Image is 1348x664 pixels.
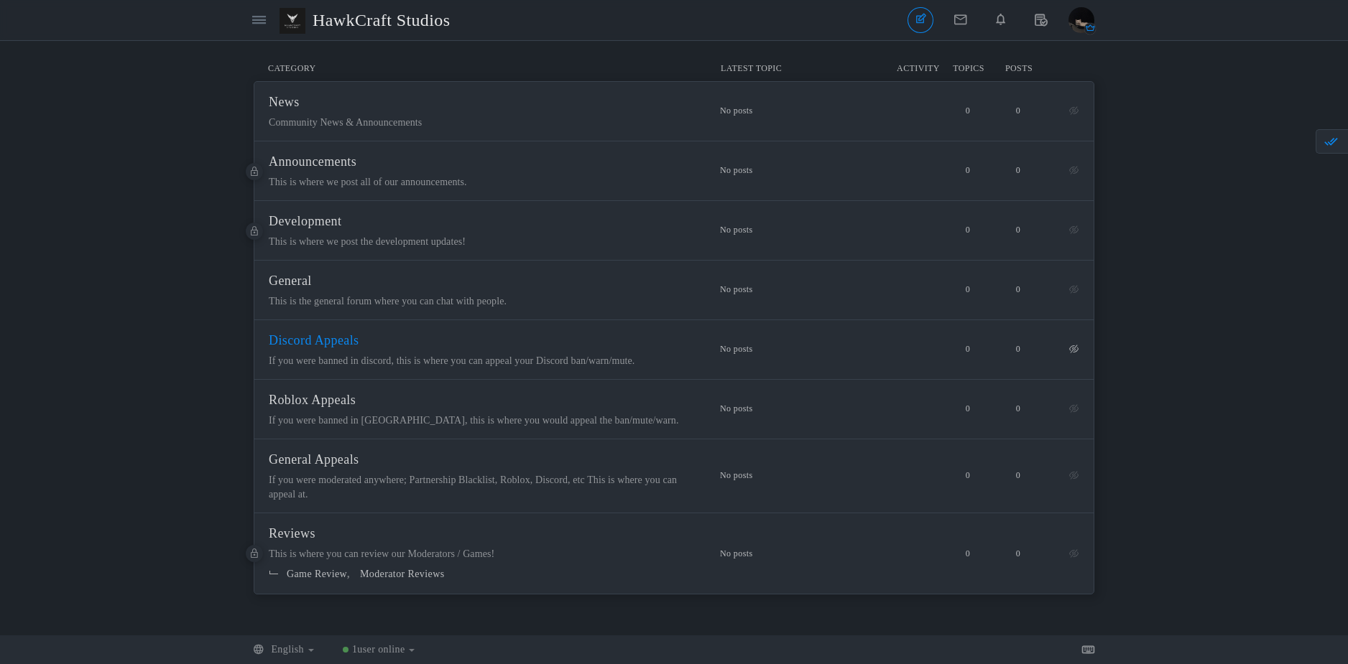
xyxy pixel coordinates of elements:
i: No posts [720,165,943,176]
span: Latest Topic [721,63,782,73]
span: Reviews [269,526,315,541]
i: No posts [720,106,943,116]
a: Development [269,218,341,228]
i: No posts [720,225,943,235]
span: English [271,644,304,655]
span: 0 [1016,470,1020,480]
a: Reviews [269,530,315,540]
i: No posts [720,403,943,414]
span: 0 [966,284,970,294]
img: HCS%201.png [280,8,313,34]
span: HawkCraft Studios [313,4,461,37]
span: 0 [1016,548,1020,558]
span: 0 [966,165,970,175]
i: No posts [720,344,943,355]
span: 0 [1016,403,1020,413]
span: 0 [1016,165,1020,175]
a: Game Review [287,569,350,579]
a: Moderator Reviews [360,569,445,579]
span: 0 [1016,344,1020,354]
i: No posts [720,470,943,481]
a: Announcements [269,158,356,168]
span: 0 [966,548,970,558]
span: 0 [1016,225,1020,235]
a: News [269,98,300,108]
a: General Appeals [269,456,359,466]
a: HawkCraft Studios [280,4,461,37]
span: General Appeals [269,452,359,467]
span: 0 [966,344,970,354]
span: 0 [1016,106,1020,116]
i: No posts [720,284,943,295]
span: Announcements [269,154,356,169]
span: 0 [1016,284,1020,294]
a: Discord Appeals [269,337,359,347]
i: No posts [720,548,943,559]
span: News [269,95,300,109]
span: Development [269,214,341,228]
li: Posts [994,62,1044,74]
span: General [269,273,312,288]
li: Topics [943,62,994,74]
span: user online [357,644,405,655]
span: 0 [966,225,970,235]
a: General [269,277,312,287]
span: 0 [966,106,970,116]
span: Discord Appeals [269,333,359,347]
a: Roblox Appeals [269,396,356,406]
span: 0 [966,403,970,413]
span: Roblox Appeals [269,393,356,407]
a: 1 [343,644,415,655]
li: Category [268,62,692,74]
span: Activity [893,62,943,74]
span: 0 [966,470,970,480]
img: ABM.png [1068,7,1094,33]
